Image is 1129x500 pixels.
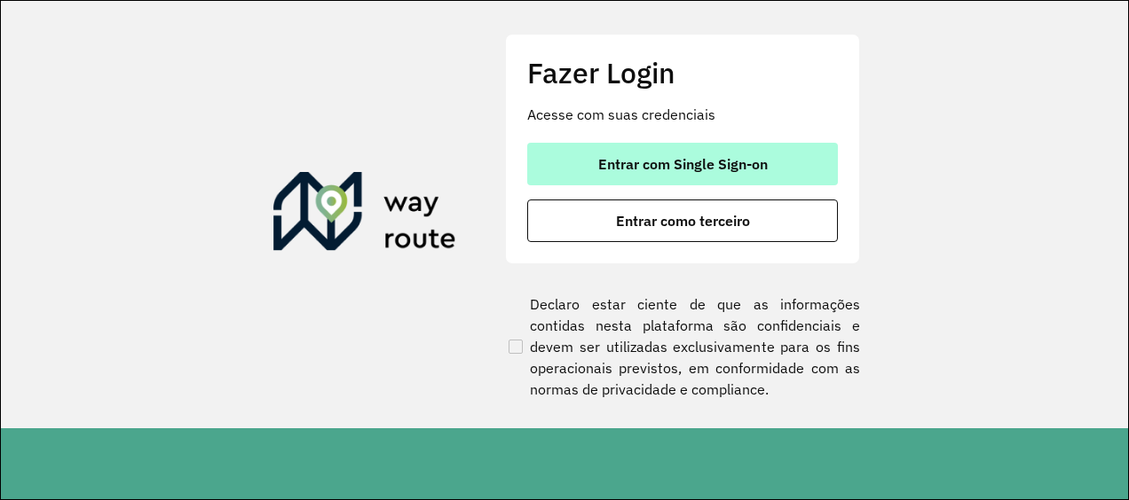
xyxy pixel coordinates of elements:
span: Entrar com Single Sign-on [598,157,768,171]
button: button [527,199,838,242]
button: button [527,143,838,185]
img: Roteirizador AmbevTech [273,172,456,257]
p: Acesse com suas credenciais [527,104,838,125]
label: Declaro estar ciente de que as informações contidas nesta plataforma são confidenciais e devem se... [505,293,860,400]
h2: Fazer Login [527,56,838,90]
span: Entrar como terceiro [616,214,750,228]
